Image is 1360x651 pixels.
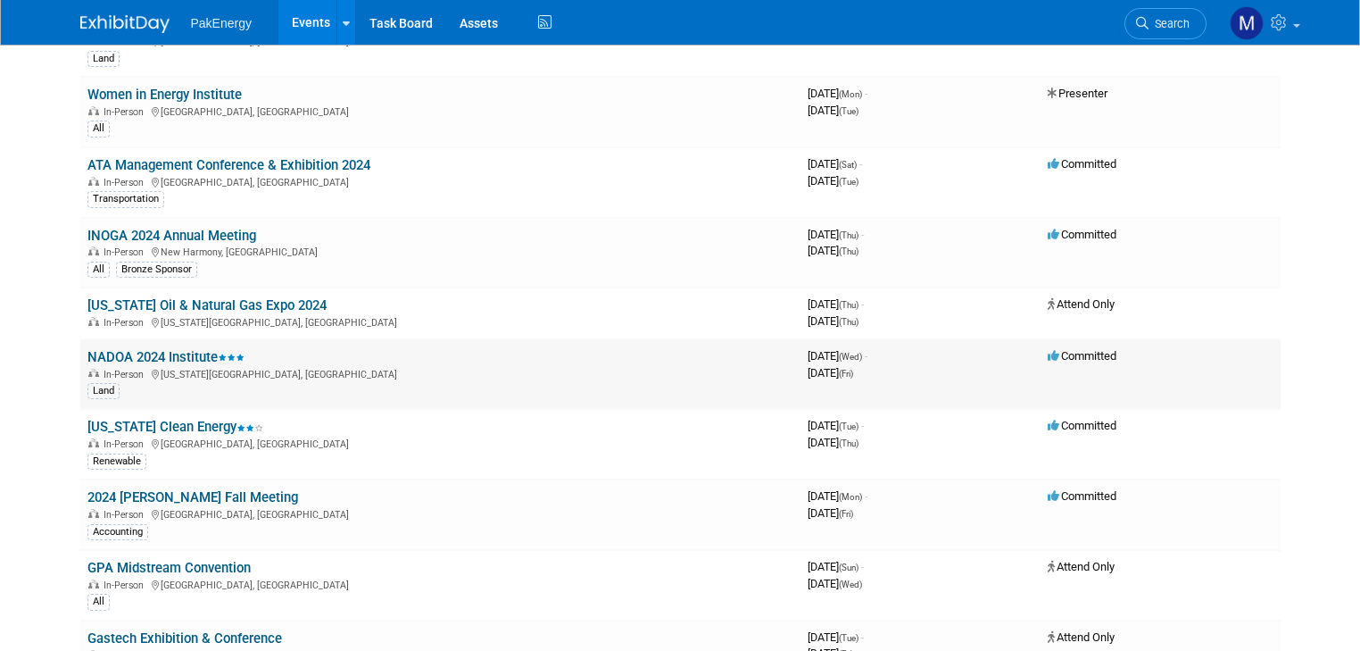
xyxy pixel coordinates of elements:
span: (Thu) [839,230,858,240]
span: (Mon) [839,492,862,502]
div: [GEOGRAPHIC_DATA], [GEOGRAPHIC_DATA] [87,104,793,118]
div: [GEOGRAPHIC_DATA], [GEOGRAPHIC_DATA] [87,506,793,521]
div: Land [87,383,120,399]
a: ATA Management Conference & Exhibition 2024 [87,157,370,173]
span: (Fri) [839,369,853,379]
span: In-Person [104,580,149,591]
span: In-Person [104,317,149,329]
div: Transportation [87,191,164,207]
div: New Harmony, [GEOGRAPHIC_DATA] [87,244,793,258]
span: - [861,228,864,241]
img: Mary Walker [1230,6,1264,40]
span: Attend Only [1048,630,1115,644]
div: [GEOGRAPHIC_DATA], [GEOGRAPHIC_DATA] [87,436,793,450]
span: [DATE] [808,506,853,520]
a: [US_STATE] Oil & Natural Gas Expo 2024 [87,297,327,313]
img: In-Person Event [88,246,99,255]
img: In-Person Event [88,177,99,186]
a: Gastech Exhibition & Conference [87,630,282,647]
div: All [87,594,110,610]
span: [DATE] [808,174,858,188]
span: Search [1149,17,1190,30]
div: [GEOGRAPHIC_DATA], [GEOGRAPHIC_DATA] [87,577,793,591]
div: All [87,121,110,137]
img: In-Person Event [88,509,99,518]
span: [DATE] [808,244,858,257]
span: [DATE] [808,489,867,503]
span: - [861,297,864,311]
span: [DATE] [808,157,862,171]
span: - [865,349,867,363]
span: [DATE] [808,314,858,328]
span: [DATE] [808,419,864,432]
span: [DATE] [808,104,858,117]
span: [DATE] [808,228,864,241]
span: (Wed) [839,580,862,589]
span: [DATE] [808,436,858,449]
img: In-Person Event [88,317,99,326]
a: INOGA 2024 Annual Meeting [87,228,256,244]
span: Committed [1048,157,1116,171]
span: [DATE] [808,87,867,100]
a: NADOA 2024 Institute [87,349,245,365]
a: Search [1124,8,1207,39]
span: - [859,157,862,171]
span: (Tue) [839,106,858,116]
div: [US_STATE][GEOGRAPHIC_DATA], [GEOGRAPHIC_DATA] [87,366,793,380]
img: In-Person Event [88,106,99,115]
span: (Fri) [839,509,853,519]
div: Accounting [87,524,148,540]
a: 2024 [PERSON_NAME] Fall Meeting [87,489,298,505]
span: Committed [1048,349,1116,363]
div: Land [87,51,120,67]
span: - [861,419,864,432]
span: In-Person [104,106,149,118]
a: Women in Energy Institute [87,87,242,103]
div: Bronze Sponsor [116,262,197,278]
div: Renewable [87,454,146,470]
span: (Sat) [839,160,857,170]
span: [DATE] [808,297,864,311]
span: In-Person [104,177,149,188]
span: Committed [1048,489,1116,503]
span: (Tue) [839,633,858,643]
span: In-Person [104,369,149,380]
span: Committed [1048,228,1116,241]
span: In-Person [104,438,149,450]
span: (Thu) [839,246,858,256]
span: (Tue) [839,421,858,431]
span: (Wed) [839,352,862,362]
a: GPA Midstream Convention [87,560,251,576]
span: [DATE] [808,630,864,644]
img: In-Person Event [88,580,99,588]
span: (Sun) [839,563,858,572]
a: [US_STATE] Clean Energy [87,419,263,435]
span: (Thu) [839,438,858,448]
span: [DATE] [808,349,867,363]
span: Attend Only [1048,560,1115,573]
span: - [865,489,867,503]
div: [GEOGRAPHIC_DATA], [GEOGRAPHIC_DATA] [87,174,793,188]
span: Committed [1048,419,1116,432]
span: Presenter [1048,87,1107,100]
span: PakEnergy [191,16,252,30]
img: In-Person Event [88,369,99,378]
div: All [87,262,110,278]
span: - [861,560,864,573]
span: [DATE] [808,560,864,573]
span: [DATE] [808,366,853,380]
span: (Thu) [839,300,858,310]
span: - [861,630,864,644]
span: (Tue) [839,177,858,187]
span: In-Person [104,246,149,258]
img: ExhibitDay [80,15,170,33]
div: [US_STATE][GEOGRAPHIC_DATA], [GEOGRAPHIC_DATA] [87,314,793,329]
span: Attend Only [1048,297,1115,311]
span: - [865,87,867,100]
img: In-Person Event [88,438,99,447]
span: (Mon) [839,89,862,99]
span: (Thu) [839,317,858,327]
span: In-Person [104,509,149,521]
span: [DATE] [808,577,862,590]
